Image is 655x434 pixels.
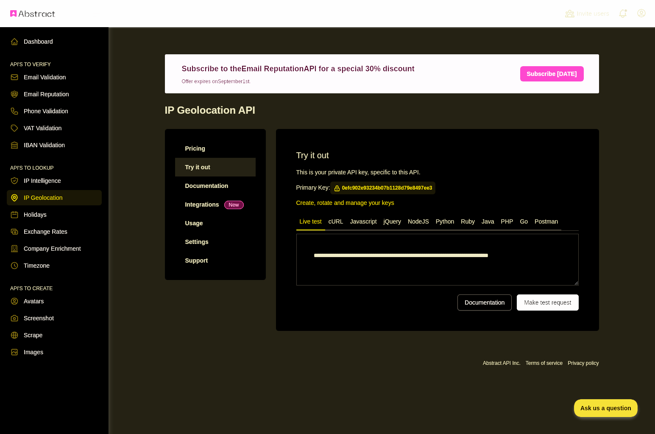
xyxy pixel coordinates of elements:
[531,215,561,228] a: Postman
[347,215,380,228] a: Javascript
[24,107,68,115] span: Phone Validation
[175,232,256,251] a: Settings
[24,73,66,81] span: Email Validation
[175,214,256,232] a: Usage
[24,210,47,219] span: Holidays
[24,141,65,149] span: IBAN Validation
[7,311,102,326] a: Screenshot
[175,195,256,214] a: Integrations New
[520,66,584,81] button: Subscribe [DATE]
[175,158,256,176] a: Try it out
[24,90,69,98] span: Email Reputation
[563,7,611,20] button: Invite users
[568,360,599,366] a: Privacy policy
[24,227,67,236] span: Exchange Rates
[577,9,609,19] span: Invite users
[526,360,563,366] a: Terms of service
[7,241,102,256] a: Company Enrichment
[175,176,256,195] a: Documentation
[516,215,531,228] a: Go
[7,154,102,171] div: API'S TO LOOKUP
[296,168,579,176] div: This is your private API key, specific to this API.
[175,139,256,158] a: Pricing
[498,215,517,228] a: PHP
[7,328,102,343] a: Scrape
[24,331,42,339] span: Scrape
[24,193,63,202] span: IP Geolocation
[7,87,102,102] a: Email Reputation
[7,275,102,292] div: API'S TO CREATE
[432,215,458,228] a: Python
[7,34,102,49] a: Dashboard
[380,215,404,228] a: jQuery
[7,190,102,205] a: IP Geolocation
[224,201,244,209] span: New
[296,149,579,161] h2: Try it out
[483,360,521,366] a: Abstract API Inc.
[7,173,102,188] a: IP Intelligence
[182,63,415,75] p: Subscribe to the Email Reputation API for a special 30 % discount
[7,224,102,239] a: Exchange Rates
[24,176,61,185] span: IP Intelligence
[7,137,102,153] a: IBAN Validation
[574,399,638,417] iframe: Toggle Customer Support
[478,215,498,228] a: Java
[404,215,432,228] a: NodeJS
[24,261,50,270] span: Timezone
[296,199,394,206] a: Create, rotate and manage your keys
[7,294,102,309] a: Avatars
[296,215,325,228] a: Live test
[182,75,415,85] p: Offer expires on September 1st.
[24,244,81,253] span: Company Enrichment
[10,10,55,17] img: Abstract API
[7,51,102,68] div: API'S TO VERIFY
[24,297,44,305] span: Avatars
[296,183,579,192] div: Primary Key:
[7,104,102,119] a: Phone Validation
[517,294,578,311] button: Make test request
[24,348,43,356] span: Images
[7,70,102,85] a: Email Validation
[24,124,61,132] span: VAT Validation
[457,215,478,228] a: Ruby
[457,294,512,311] a: Documentation
[7,344,102,360] a: Images
[7,207,102,222] a: Holidays
[7,258,102,273] a: Timezone
[165,104,599,124] h1: IP Geolocation API
[175,251,256,270] a: Support
[7,120,102,136] a: VAT Validation
[330,182,436,194] span: 0efc902e93234b07b1128d79e8497ee3
[325,215,347,228] a: cURL
[24,314,54,322] span: Screenshot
